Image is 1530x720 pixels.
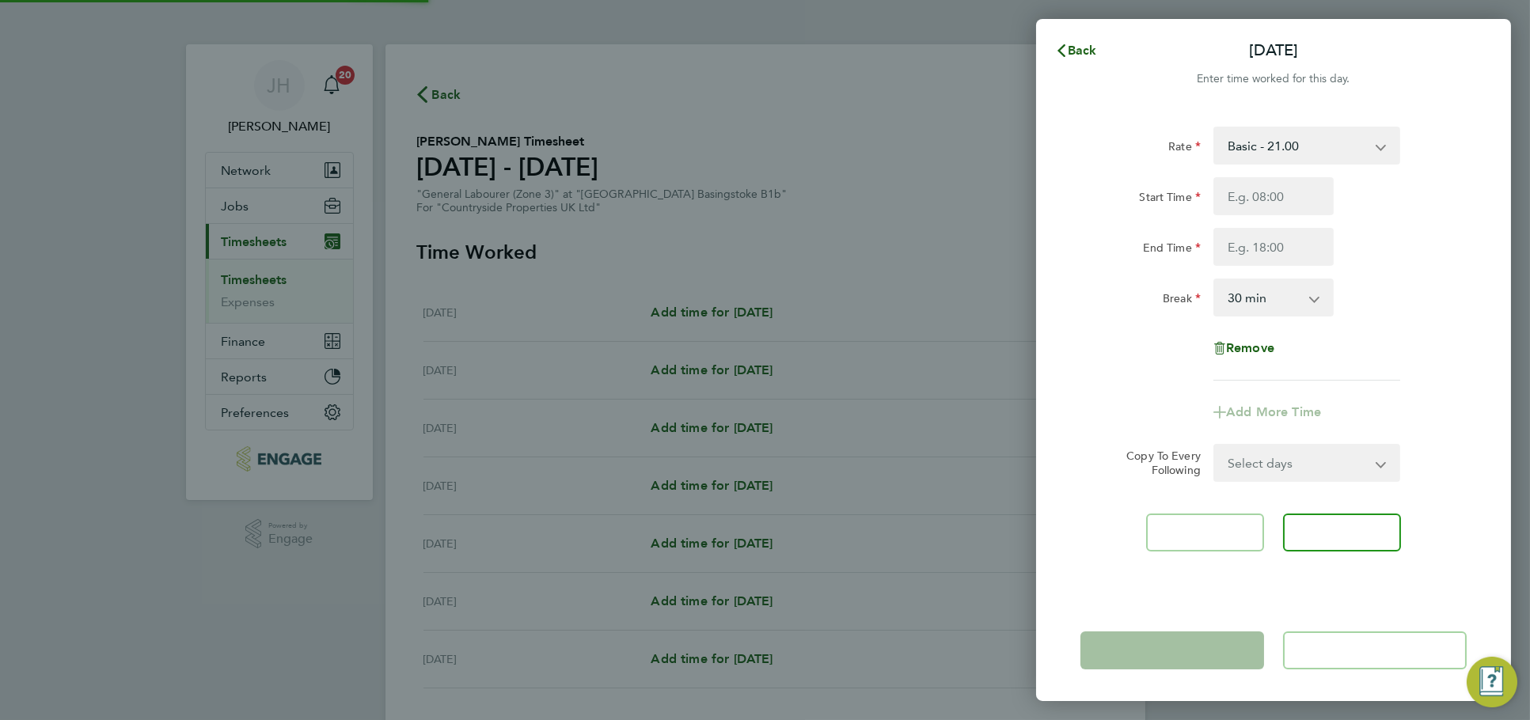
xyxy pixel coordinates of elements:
button: Back [1039,35,1113,66]
label: Start Time [1139,190,1201,209]
span: Remove [1226,340,1274,355]
input: E.g. 18:00 [1213,228,1334,266]
button: Engage Resource Center [1467,657,1517,707]
input: E.g. 08:00 [1213,177,1334,215]
label: Break [1163,291,1201,310]
label: Copy To Every Following [1114,449,1201,477]
div: Enter time worked for this day. [1036,70,1511,89]
button: Remove [1213,342,1274,354]
span: Next Day [1315,525,1369,540]
span: Back [1068,43,1097,58]
label: Rate [1168,139,1201,158]
p: [DATE] [1249,40,1298,62]
button: Next Day [1283,513,1401,551]
label: End Time [1143,241,1201,260]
